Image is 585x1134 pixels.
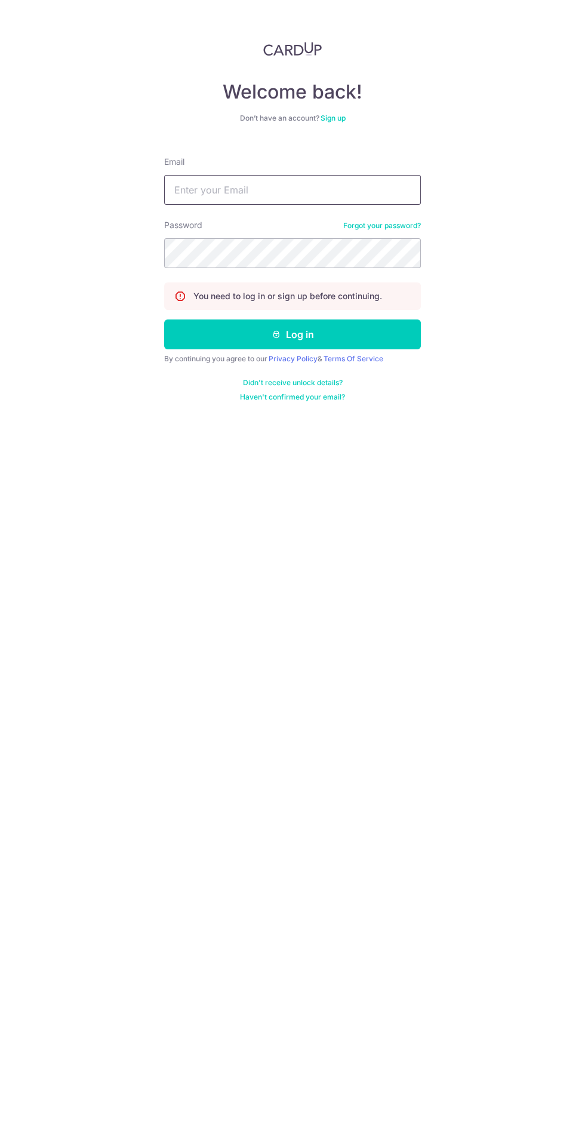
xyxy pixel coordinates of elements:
[269,354,318,363] a: Privacy Policy
[343,221,421,231] a: Forgot your password?
[164,319,421,349] button: Log in
[164,354,421,364] div: By continuing you agree to our &
[324,354,383,363] a: Terms Of Service
[164,156,184,168] label: Email
[193,290,382,302] p: You need to log in or sign up before continuing.
[240,392,345,402] a: Haven't confirmed your email?
[243,378,343,388] a: Didn't receive unlock details?
[164,80,421,104] h4: Welcome back!
[164,113,421,123] div: Don’t have an account?
[164,175,421,205] input: Enter your Email
[164,219,202,231] label: Password
[263,42,322,56] img: CardUp Logo
[321,113,346,122] a: Sign up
